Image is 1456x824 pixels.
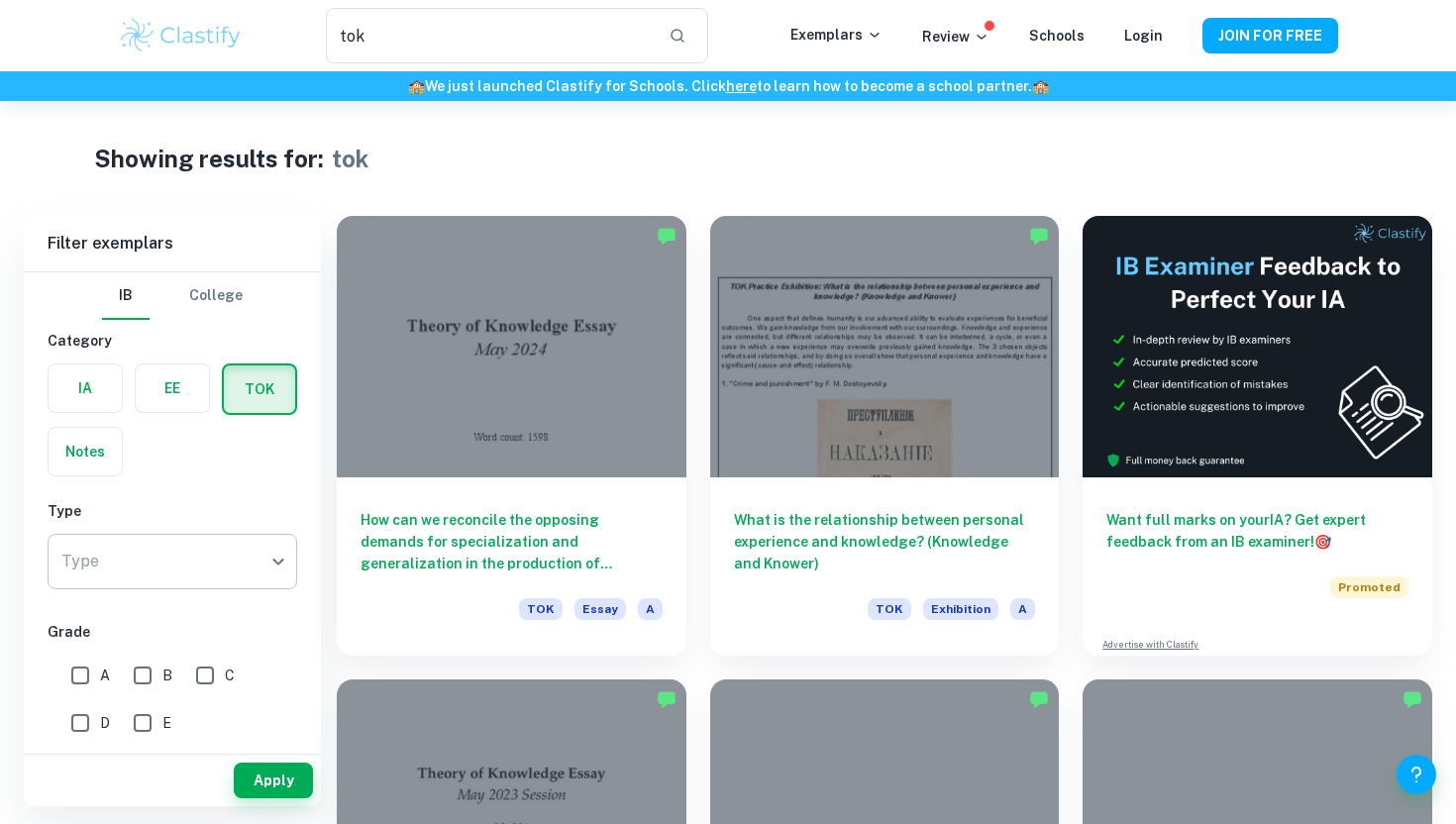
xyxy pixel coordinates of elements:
img: Marked [1029,226,1049,246]
a: Advertise with Clastify [1102,638,1198,652]
span: A [1010,598,1035,620]
button: EE [136,364,209,412]
img: Thumbnail [1083,216,1432,477]
img: Clastify logo [118,16,244,55]
a: How can we reconcile the opposing demands for specialization and generalization in the production... [337,216,686,656]
img: Marked [657,689,676,709]
h6: Filter exemplars [24,216,321,271]
span: 🎯 [1314,534,1331,550]
span: Exhibition [923,598,998,620]
h6: Type [48,500,297,522]
button: TOK [224,365,295,413]
span: B [162,665,172,686]
button: Notes [49,428,122,475]
p: Exemplars [790,24,883,46]
span: 🏫 [1032,78,1049,94]
a: here [726,78,757,94]
h6: How can we reconcile the opposing demands for specialization and generalization in the production... [361,509,663,574]
span: A [100,665,110,686]
a: Want full marks on yourIA? Get expert feedback from an IB examiner!PromotedAdvertise with Clastify [1083,216,1432,656]
input: Search for any exemplars... [326,8,653,63]
h6: We just launched Clastify for Schools. Click to learn how to become a school partner. [4,75,1452,97]
span: E [162,712,171,734]
span: Essay [574,598,626,620]
img: Marked [1029,689,1049,709]
span: TOK [868,598,911,620]
span: A [638,598,663,620]
h1: tok [332,141,368,176]
h1: Showing results for: [94,141,324,176]
a: What is the relationship between personal experience and knowledge? (Knowledge and Knower)TOKExhi... [710,216,1060,656]
button: IA [49,364,122,412]
button: JOIN FOR FREE [1202,18,1338,53]
button: Help and Feedback [1397,755,1436,794]
button: IB [102,272,150,320]
button: Apply [234,763,313,798]
img: Marked [1403,689,1422,709]
a: Login [1124,28,1163,44]
span: D [100,712,110,734]
span: 🏫 [408,78,425,94]
span: C [225,665,235,686]
p: Review [922,26,989,48]
a: Schools [1029,28,1085,44]
h6: Want full marks on your IA ? Get expert feedback from an IB examiner! [1106,509,1408,553]
h6: What is the relationship between personal experience and knowledge? (Knowledge and Knower) [734,509,1036,574]
img: Marked [657,226,676,246]
h6: Grade [48,621,297,643]
span: TOK [519,598,563,620]
button: College [189,272,243,320]
div: Filter type choice [102,272,243,320]
span: Promoted [1330,576,1408,598]
h6: Category [48,330,297,352]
